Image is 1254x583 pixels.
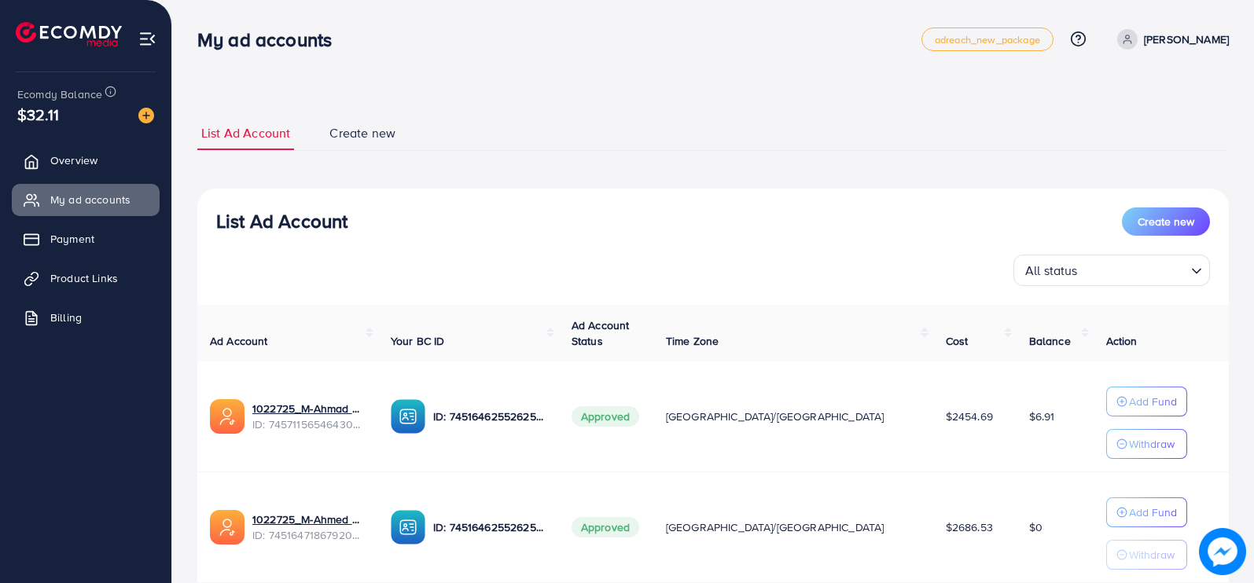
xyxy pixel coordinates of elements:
span: $6.91 [1029,409,1055,424]
span: Payment [50,231,94,247]
p: Add Fund [1129,503,1177,522]
a: Overview [12,145,160,176]
p: Withdraw [1129,434,1175,453]
span: [GEOGRAPHIC_DATA]/[GEOGRAPHIC_DATA] [666,519,884,535]
img: image [138,108,154,123]
a: [PERSON_NAME] [1111,29,1229,49]
img: ic-ads-acc.e4c84228.svg [210,399,245,434]
span: $2454.69 [946,409,993,424]
div: <span class='underline'>1022725_M-Ahmed Ad Account_1734971817368</span></br>7451647186792087569 [252,511,366,544]
span: Ecomdy Balance [17,86,102,102]
span: [GEOGRAPHIC_DATA]/[GEOGRAPHIC_DATA] [666,409,884,424]
p: [PERSON_NAME] [1144,30,1229,49]
span: $2686.53 [946,519,993,535]
p: ID: 7451646255262597137 [433,518,546,537]
a: Product Links [12,262,160,294]
a: 1022725_M-Ahmad Ad Account 2_1736245040763 [252,401,366,416]
a: My ad accounts [12,184,160,215]
a: adreach_new_package [921,27,1054,51]
a: Payment [12,223,160,255]
span: Balance [1029,333,1071,349]
img: menu [138,30,156,48]
span: $32.11 [17,103,59,126]
span: Action [1106,333,1138,349]
button: Withdraw [1106,540,1187,570]
img: ic-ads-acc.e4c84228.svg [210,510,245,544]
span: Create new [329,124,395,142]
a: 1022725_M-Ahmed Ad Account_1734971817368 [252,511,366,527]
span: Overview [50,152,97,168]
button: Add Fund [1106,387,1187,416]
span: All status [1022,259,1081,282]
span: Create new [1138,214,1194,229]
span: List Ad Account [201,124,290,142]
span: adreach_new_package [935,35,1040,45]
div: <span class='underline'>1022725_M-Ahmad Ad Account 2_1736245040763</span></br>7457115654643040272 [252,401,366,433]
span: Approved [572,406,639,427]
img: ic-ba-acc.ded83a64.svg [391,399,425,434]
img: image [1199,528,1246,575]
span: My ad accounts [50,192,131,207]
span: Cost [946,333,969,349]
span: $0 [1029,519,1043,535]
h3: List Ad Account [216,210,348,233]
span: Product Links [50,270,118,286]
p: Add Fund [1129,392,1177,411]
p: ID: 7451646255262597137 [433,407,546,426]
span: Your BC ID [391,333,445,349]
div: Search for option [1013,255,1210,286]
img: ic-ba-acc.ded83a64.svg [391,510,425,544]
button: Add Fund [1106,497,1187,527]
span: Approved [572,517,639,537]
a: Billing [12,302,160,333]
h3: My ad accounts [197,28,344,51]
input: Search for option [1083,256,1185,282]
img: logo [16,22,122,46]
span: ID: 7451647186792087569 [252,527,366,543]
span: Time Zone [666,333,719,349]
span: Ad Account [210,333,268,349]
p: Withdraw [1129,545,1175,564]
span: ID: 7457115654643040272 [252,416,366,432]
button: Withdraw [1106,429,1187,459]
span: Ad Account Status [572,317,630,349]
button: Create new [1122,207,1210,236]
span: Billing [50,310,82,325]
